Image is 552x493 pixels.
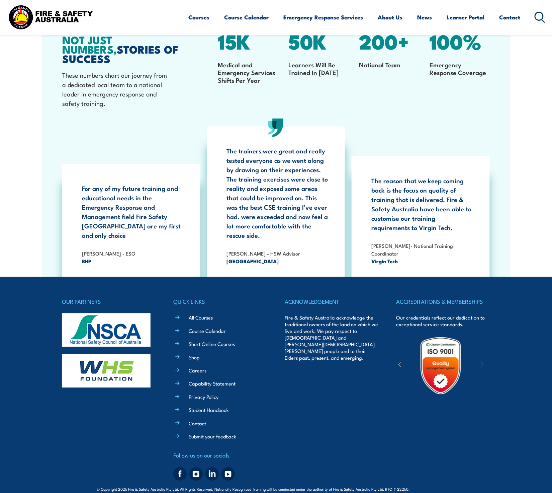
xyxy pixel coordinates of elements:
a: Privacy Policy [189,394,218,401]
strong: [PERSON_NAME] - HSW Advisor [227,250,300,257]
a: Courses [189,8,210,26]
h4: ACCREDITATIONS & MEMBERSHIPS [396,297,490,306]
span: BHP [82,258,184,265]
a: Submit your feedback [189,433,236,440]
p: Emergency Response Coverage [430,61,490,76]
span: 100% [430,25,481,57]
span: [GEOGRAPHIC_DATA] [227,258,329,265]
span: Virgin Tech [371,258,473,265]
p: The trainers were great and really tested everyone as we went along by drawing on their experienc... [227,146,329,240]
h2: STORIES OF SUCCESS [62,35,183,63]
a: About Us [378,8,403,26]
span: © Copyright 2025 Fire & Safety Australia Pty Ltd, All Rights Reserved. Nationally Recognised Trai... [97,486,455,492]
a: Learner Portal [447,8,485,26]
h4: OUR PARTNERS [62,297,156,306]
a: Shop [189,354,200,361]
h4: QUICK LINKS [173,297,267,306]
a: Course Calendar [189,328,226,335]
p: Learners Will Be Trained In [DATE] [288,61,348,76]
img: Untitled design (19) [411,337,470,395]
p: The reason that we keep coming back is the focus on quality of training that is delivered. Fire &... [371,176,473,232]
a: Contact [189,420,206,427]
p: Fire & Safety Australia acknowledge the traditional owners of the land on which we live and work.... [285,314,379,361]
a: News [418,8,432,26]
a: Short Online Courses [189,341,235,348]
a: Emergency Response Services [284,8,363,26]
h4: ACKNOWLEDGEMENT [285,297,379,306]
a: Course Calendar [224,8,269,26]
span: 200+ [359,25,409,57]
strong: [PERSON_NAME] - ESO [82,250,135,257]
a: All Courses [189,314,213,321]
span: 15K [218,25,250,57]
img: whs-logo-footer [62,354,151,388]
img: nsca-logo-footer [62,313,151,347]
a: KND Digital [432,486,455,492]
p: These numbers chart our journey from a dedicated local team to a national leader in emergency res... [62,71,168,108]
span: 50K [288,25,327,57]
a: Careers [189,367,206,374]
strong: NOT JUST NUMBERS, [62,31,117,58]
a: Contact [499,8,521,26]
img: ewpa-logo [470,354,528,377]
p: Our credentials reflect our dedication to exceptional service standards. [396,314,490,328]
p: For any of my future training and educational needs in the Emergency Response and Management fiel... [82,184,184,240]
p: National Team [359,61,419,69]
a: Capability Statement [189,380,236,387]
p: Medical and Emergency Services Shifts Per Year [218,61,278,84]
strong: [PERSON_NAME]- National Training Coordinator [371,242,453,257]
h4: Follow us on our socials [173,451,267,460]
a: Student Handbook [189,407,229,414]
span: Site: [418,487,455,492]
